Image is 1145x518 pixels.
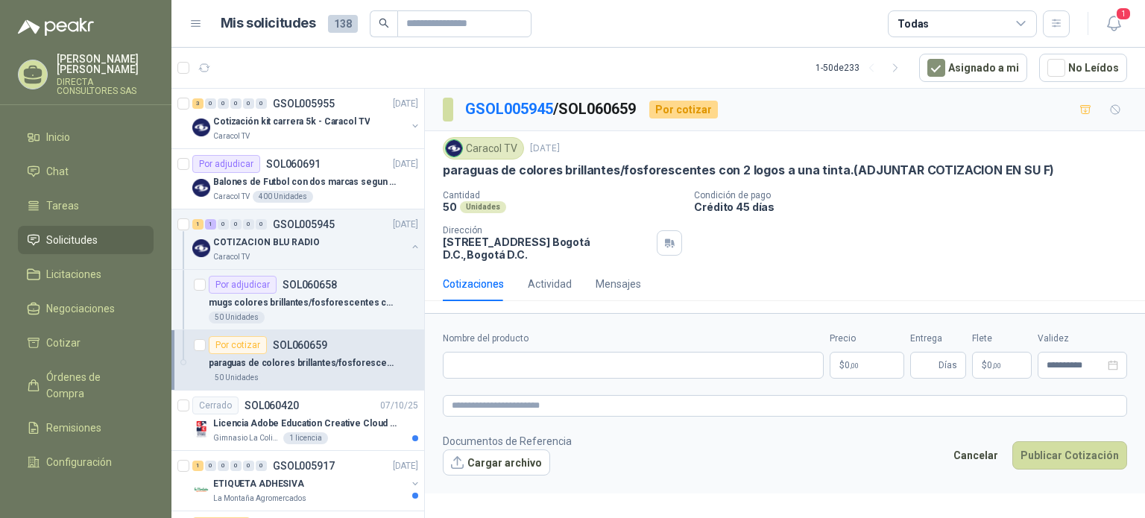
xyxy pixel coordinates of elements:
p: [DATE] [530,142,560,156]
label: Precio [830,332,904,346]
div: Mensajes [596,276,641,292]
div: Unidades [460,201,506,213]
div: 1 - 50 de 233 [816,56,907,80]
img: Company Logo [446,140,462,157]
p: 07/10/25 [380,399,418,413]
p: Caracol TV [213,191,250,203]
div: 50 Unidades [209,372,265,384]
span: ,00 [850,361,859,370]
p: GSOL005945 [273,219,335,230]
div: Caracol TV [443,137,524,159]
p: SOL060691 [266,159,321,169]
p: Gimnasio La Colina [213,432,280,444]
div: Cotizaciones [443,276,504,292]
a: Negociaciones [18,294,154,323]
a: Tareas [18,192,154,220]
a: Licitaciones [18,260,154,288]
div: 1 [205,219,216,230]
p: Caracol TV [213,130,250,142]
a: 1 0 0 0 0 0 GSOL005917[DATE] Company LogoETIQUETA ADHESIVALa Montaña Agromercados [192,457,421,505]
a: Por adjudicarSOL060691[DATE] Company LogoBalones de Futbol con dos marcas segun adjunto. Adjuntar... [171,149,424,209]
p: $ 0,00 [972,352,1032,379]
p: Documentos de Referencia [443,433,572,449]
span: Negociaciones [46,300,115,317]
a: Configuración [18,448,154,476]
span: Cotizar [46,335,81,351]
div: 0 [230,461,242,471]
span: Órdenes de Compra [46,369,139,402]
div: 0 [230,219,242,230]
div: 0 [218,461,229,471]
img: Company Logo [192,420,210,438]
p: Crédito 45 días [694,200,1139,213]
button: Publicar Cotización [1012,441,1127,470]
div: 0 [218,98,229,109]
span: Chat [46,163,69,180]
div: 400 Unidades [253,191,313,203]
p: $0,00 [830,352,904,379]
span: Inicio [46,129,70,145]
img: Company Logo [192,179,210,197]
img: Company Logo [192,239,210,257]
label: Entrega [910,332,966,346]
div: 0 [243,219,254,230]
label: Nombre del producto [443,332,824,346]
span: Solicitudes [46,232,98,248]
p: COTIZACION BLU RADIO [213,236,320,250]
p: Caracol TV [213,251,250,263]
button: No Leídos [1039,54,1127,82]
p: Cantidad [443,190,682,200]
p: [PERSON_NAME] [PERSON_NAME] [57,54,154,75]
div: 0 [256,98,267,109]
a: Chat [18,157,154,186]
p: SOL060659 [273,340,327,350]
div: 0 [205,461,216,471]
a: Solicitudes [18,226,154,254]
p: SOL060420 [245,400,299,411]
span: Tareas [46,198,79,214]
img: Logo peakr [18,18,94,36]
p: [STREET_ADDRESS] Bogotá D.C. , Bogotá D.C. [443,236,651,261]
p: GSOL005917 [273,461,335,471]
span: $ [982,361,987,370]
button: Cargar archivo [443,449,550,476]
span: Días [939,353,957,378]
img: Company Logo [192,119,210,136]
div: 0 [218,219,229,230]
span: Licitaciones [46,266,101,282]
p: Licencia Adobe Education Creative Cloud for enterprise license lab and classroom [213,417,399,431]
div: 1 [192,219,204,230]
span: 1 [1115,7,1132,21]
a: 3 0 0 0 0 0 GSOL005955[DATE] Company LogoCotización kit carrera 5k - Caracol TVCaracol TV [192,95,421,142]
p: SOL060658 [283,279,337,290]
div: 50 Unidades [209,312,265,323]
a: Por cotizarSOL060659paraguas de colores brillantes/fosforescentes con 2 logos a una tinta.(ADJUNT... [171,330,424,391]
p: GSOL005955 [273,98,335,109]
p: [DATE] [393,218,418,232]
span: Remisiones [46,420,101,436]
div: Por cotizar [209,336,267,354]
p: Condición de pago [694,190,1139,200]
a: Por adjudicarSOL060658mugs colores brillantes/fosforescentes con logo a una tinta.(ADJUNTAR COTIZ... [171,270,424,330]
a: GSOL005945 [465,100,553,118]
a: CerradoSOL06042007/10/25 Company LogoLicencia Adobe Education Creative Cloud for enterprise licen... [171,391,424,451]
label: Validez [1038,332,1127,346]
p: paraguas de colores brillantes/fosforescentes con 2 logos a una tinta.(ADJUNTAR COTIZACION EN SU F) [443,162,1054,178]
div: 0 [243,98,254,109]
p: / SOL060659 [465,98,637,121]
a: Inicio [18,123,154,151]
div: 0 [256,461,267,471]
div: 1 [192,461,204,471]
p: Cotización kit carrera 5k - Caracol TV [213,115,370,129]
button: Cancelar [945,441,1006,470]
label: Flete [972,332,1032,346]
div: Por cotizar [649,101,718,119]
span: 0 [987,361,1001,370]
p: Balones de Futbol con dos marcas segun adjunto. Adjuntar cotizacion en su formato [213,175,399,189]
p: ETIQUETA ADHESIVA [213,477,304,491]
h1: Mis solicitudes [221,13,316,34]
p: [DATE] [393,459,418,473]
div: 0 [230,98,242,109]
p: [DATE] [393,157,418,171]
a: Cotizar [18,329,154,357]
